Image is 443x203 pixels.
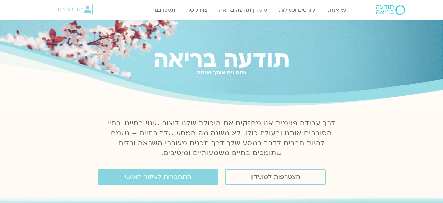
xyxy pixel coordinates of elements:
span: התחברות לאיזור האישי [125,173,191,181]
p: דרך עבודה פנימית אנו מחזקים את היכולת שלנו ליצור שינוי בחיינו, בחיי הסובבים אותנו ובעולם כולו. לא... [104,118,340,158]
a: מי אנחנו [323,4,349,16]
a: התחברות [53,4,93,15]
a: הצטרפות למועדון [225,169,326,185]
a: קורסים ופעילות [276,4,318,16]
img: תודעה בריאה [376,5,405,15]
a: מועדון תודעה בריאה [216,4,271,16]
span: הצטרפות למועדון [250,173,300,181]
a: צרו קשר [183,4,211,16]
span: התחברות [55,6,83,13]
a: התחברות לאיזור האישי [98,169,218,185]
a: תמכו בנו [152,4,179,16]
